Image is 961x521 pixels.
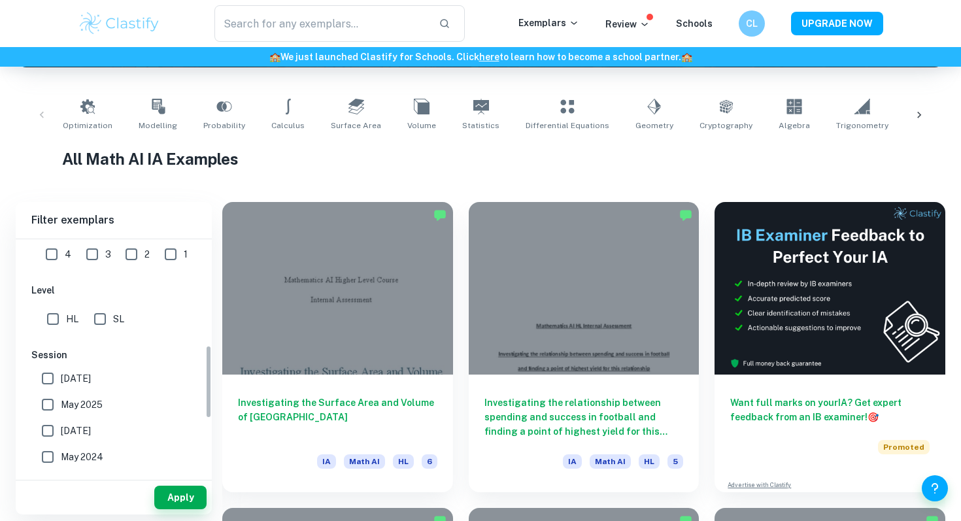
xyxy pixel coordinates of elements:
span: 1 [184,247,188,261]
a: Investigating the relationship between spending and success in football and finding a point of hi... [469,202,700,492]
img: Marked [433,209,447,222]
a: Want full marks on yourIA? Get expert feedback from an IB examiner!PromotedAdvertise with Clastify [715,202,945,492]
span: SL [113,312,124,326]
span: Geometry [635,120,673,131]
h6: We just launched Clastify for Schools. Click to learn how to become a school partner. [3,50,958,64]
span: Algebra [779,120,810,131]
button: Help and Feedback [922,475,948,501]
span: 6 [422,454,437,469]
h6: Level [31,283,196,297]
span: IA [317,454,336,469]
span: May 2024 [61,450,103,464]
span: Calculus [271,120,305,131]
button: UPGRADE NOW [791,12,883,35]
a: here [479,52,499,62]
img: Clastify logo [78,10,161,37]
img: Marked [679,209,692,222]
span: 🎯 [868,412,879,422]
h6: Investigating the relationship between spending and success in football and finding a point of hi... [484,395,684,439]
button: CL [739,10,765,37]
span: 2 [144,247,150,261]
span: Probability [203,120,245,131]
span: HL [639,454,660,469]
a: Schools [676,18,713,29]
span: 3 [105,247,111,261]
span: Cryptography [700,120,752,131]
span: [DATE] [61,424,91,438]
span: 🏫 [681,52,692,62]
span: 🏫 [269,52,280,62]
h6: CL [745,16,760,31]
span: Promoted [878,440,930,454]
h6: Want full marks on your IA ? Get expert feedback from an IB examiner! [730,395,930,424]
span: HL [66,312,78,326]
button: Apply [154,486,207,509]
a: Investigating the Surface Area and Volume of [GEOGRAPHIC_DATA]IAMath AIHL6 [222,202,453,492]
a: Advertise with Clastify [728,480,791,490]
span: Trigonometry [836,120,888,131]
h6: Filter exemplars [16,202,212,239]
span: Math AI [590,454,631,469]
span: Surface Area [331,120,381,131]
h6: Session [31,348,196,362]
span: 5 [667,454,683,469]
span: Differential Equations [526,120,609,131]
span: IA [563,454,582,469]
span: Optimization [63,120,112,131]
h6: Investigating the Surface Area and Volume of [GEOGRAPHIC_DATA] [238,395,437,439]
input: Search for any exemplars... [214,5,428,42]
span: HL [393,454,414,469]
span: May 2025 [61,397,103,412]
span: Volume [407,120,436,131]
h1: All Math AI IA Examples [62,147,899,171]
p: Review [605,17,650,31]
span: [DATE] [61,371,91,386]
span: Modelling [139,120,177,131]
span: Statistics [462,120,499,131]
img: Thumbnail [715,202,945,375]
span: 4 [65,247,71,261]
p: Exemplars [518,16,579,30]
span: Math AI [344,454,385,469]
